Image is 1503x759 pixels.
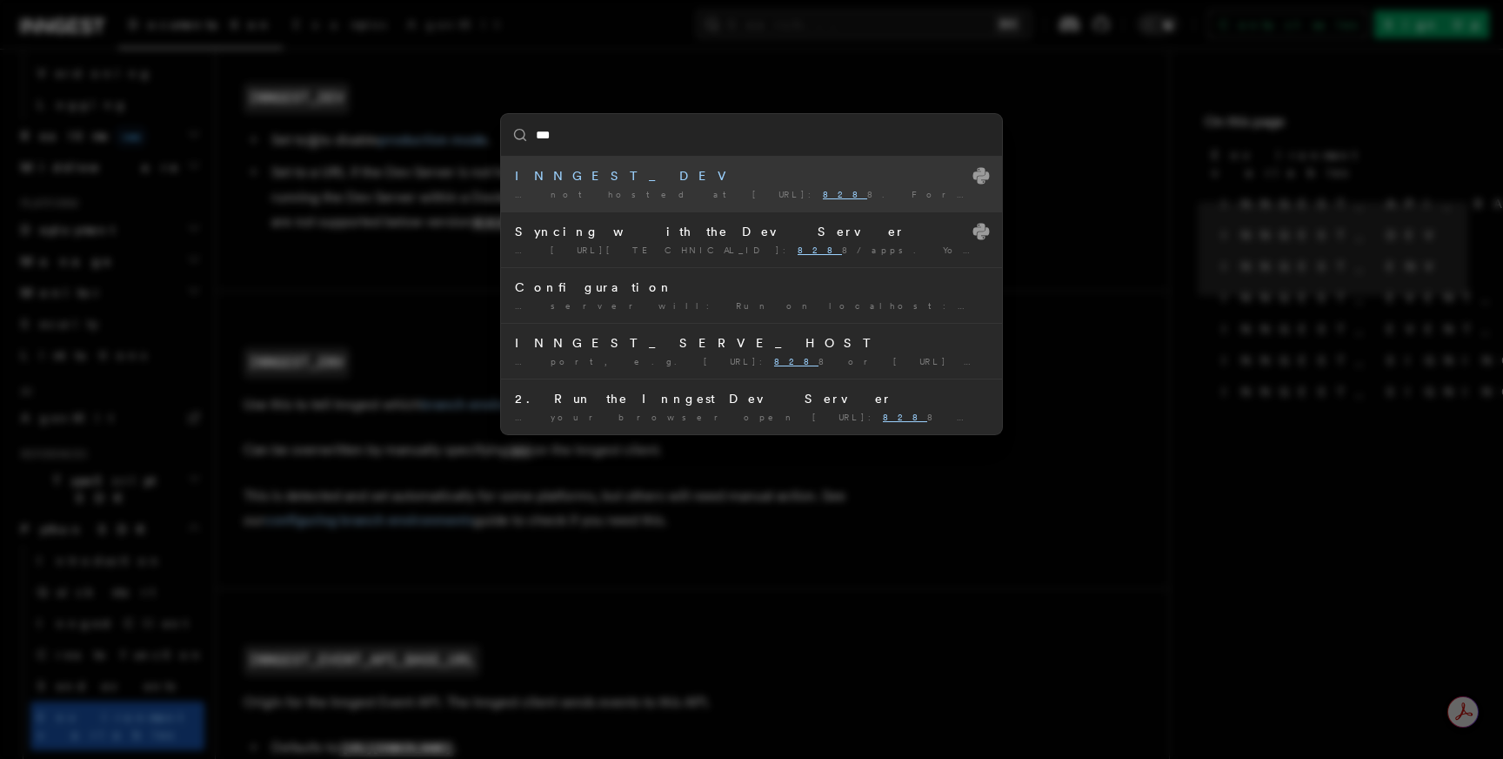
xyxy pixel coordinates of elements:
[515,244,988,257] div: … [URL][TECHNICAL_ID]: 8/apps. Your app should …
[515,167,988,185] div: INNGEST_DEV
[798,245,842,255] mark: 828
[823,189,867,199] mark: 828
[515,411,988,424] div: … your browser open [URL]: 8 to see the development …
[515,299,988,312] div: … server will: Run on localhost: 8 to serve the Event …
[515,223,988,240] div: Syncing with the Dev Server
[515,355,988,368] div: … port, e.g. [URL]: 8 or [URL] …
[883,412,927,422] mark: 828
[515,279,988,296] div: Configuration
[958,300,1002,311] mark: 828
[515,334,988,352] div: INNGEST_SERVE_HOST
[774,356,818,366] mark: 828
[515,188,988,201] div: … not hosted at [URL]: 8. For example, you may …
[515,390,988,407] div: 2. Run the Inngest Dev Server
